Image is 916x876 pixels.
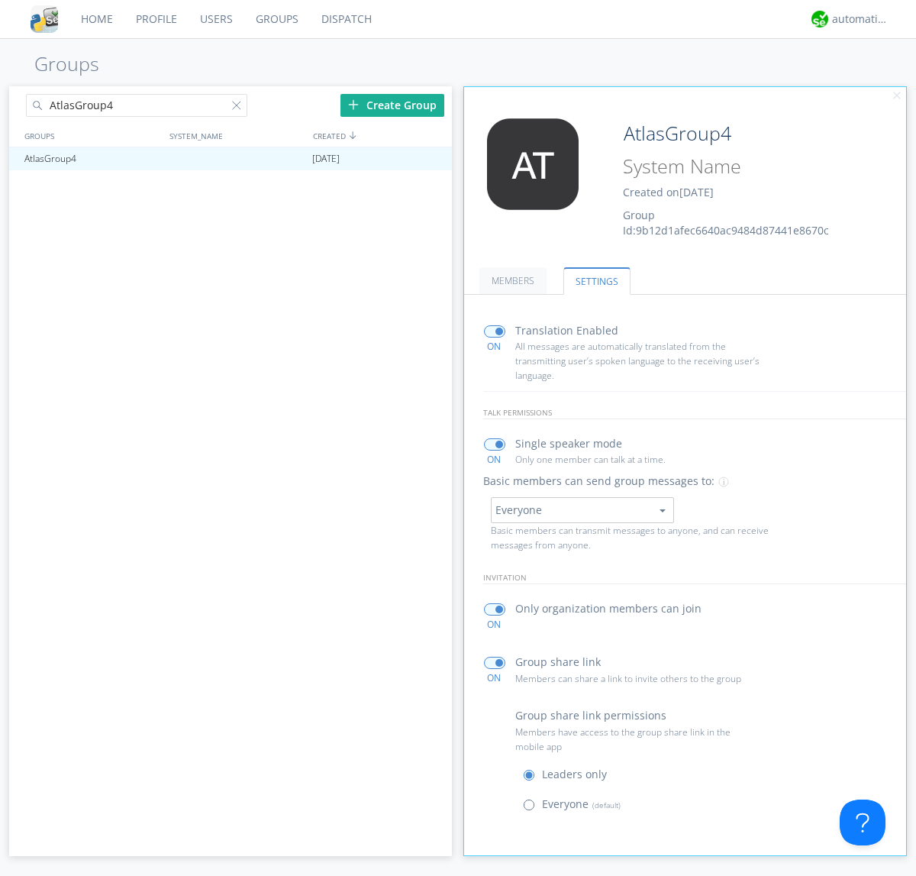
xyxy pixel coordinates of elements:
p: Members can share a link to invite others to the group [515,671,760,686]
img: cddb5a64eb264b2086981ab96f4c1ba7 [31,5,58,33]
p: Everyone [542,796,621,813]
p: Group share link permissions [515,707,666,724]
a: SETTINGS [563,267,631,295]
span: [DATE] [312,147,340,170]
input: Group Name [618,118,864,149]
iframe: Toggle Customer Support [840,800,885,845]
img: 373638.png [476,118,590,210]
p: Members have access to the group share link in the mobile app [515,725,760,754]
input: Search groups [26,94,247,117]
p: invitation [483,571,907,584]
p: talk permissions [483,406,907,419]
img: d2d01cd9b4174d08988066c6d424eccd [811,11,828,27]
p: Basic members can send group messages to: [483,473,714,490]
button: Everyone [491,497,674,523]
img: plus.svg [348,99,359,110]
span: (default) [589,800,621,810]
div: GROUPS [21,124,162,147]
p: Basic members can transmit messages to anyone, and can receive messages from anyone. [491,523,776,552]
div: SYSTEM_NAME [166,124,309,147]
a: MEMBERS [479,267,547,294]
div: automation+atlas [832,11,889,27]
span: [DATE] [679,185,714,199]
p: All messages are automatically translated from the transmitting user’s spoken language to the rec... [515,339,760,383]
img: cancel.svg [892,91,902,102]
div: AtlasGroup4 [21,147,163,170]
div: ON [477,453,511,466]
p: Leaders only [542,766,607,783]
p: Single speaker mode [515,435,622,452]
span: Group Id: 9b12d1afec6640ac9484d87441e8670c [623,208,829,238]
p: Group share link [515,654,601,671]
div: Create Group [340,94,444,117]
div: ON [477,671,511,684]
p: Only organization members can join [515,600,702,617]
div: CREATED [309,124,453,147]
p: Translation Enabled [515,322,618,339]
div: ON [477,618,511,631]
input: System Name [618,152,864,181]
span: Created on [623,185,714,199]
p: Only one member can talk at a time. [515,452,760,467]
div: ON [477,340,511,353]
a: AtlasGroup4[DATE] [9,147,452,170]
